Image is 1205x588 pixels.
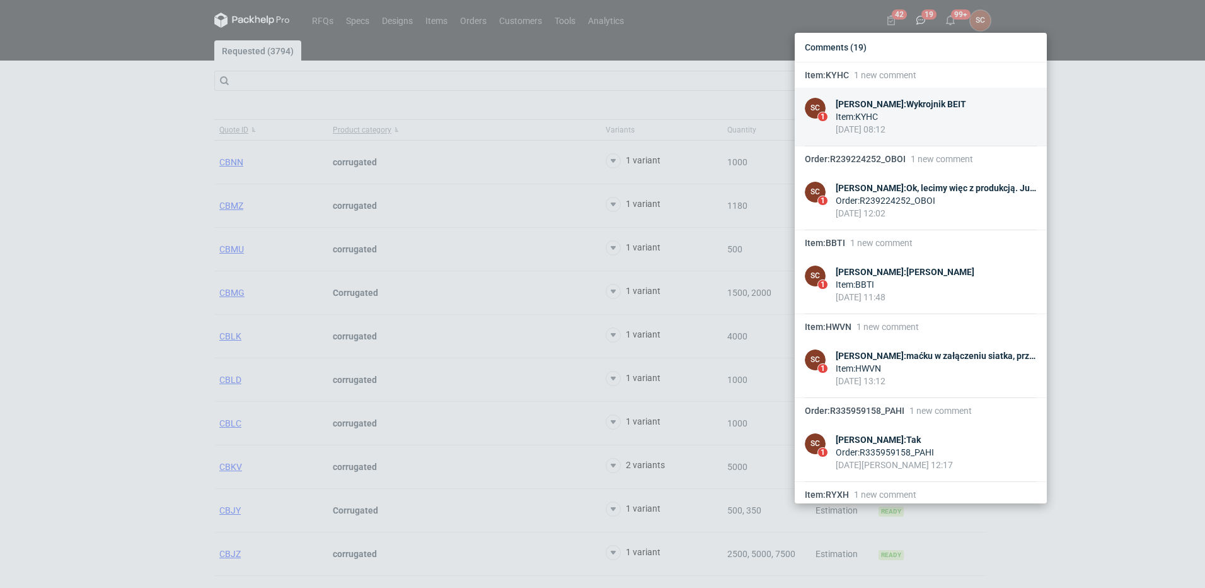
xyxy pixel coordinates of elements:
[854,490,916,500] span: 1 new comment
[800,38,1042,57] div: Comments (19)
[795,62,1047,88] button: Item:KYHC1 new comment
[805,490,849,500] span: Item : RYXH
[805,98,826,119] div: Sylwia Cichórz
[805,266,826,286] div: Sylwia Cichórz
[805,433,826,454] figcaption: SC
[805,266,826,286] figcaption: SC
[805,433,826,454] div: Sylwia Cichórz
[805,238,845,248] span: Item : BBTI
[795,88,1047,146] a: SC1[PERSON_NAME]:Wykrojnik BEITItem:KYHC[DATE] 08:12
[836,350,1037,362] div: [PERSON_NAME] : maćku w załączeniu siatka, przepraszam za tak długi czas. Prośba o weryfikację z ...
[836,291,974,303] div: [DATE] 11:48
[795,256,1047,314] a: SC1[PERSON_NAME]:[PERSON_NAME]Item:BBTI[DATE] 11:48
[856,322,919,332] span: 1 new comment
[795,482,1047,507] button: Item:RYXH1 new comment
[795,314,1047,339] button: Item:HWVN1 new comment
[854,70,916,80] span: 1 new comment
[805,322,851,332] span: Item : HWVN
[836,194,1037,207] div: Order : R239224252_OBOI
[836,362,1037,375] div: Item : HWVN
[795,230,1047,256] button: Item:BBTI1 new comment
[805,182,826,203] figcaption: SC
[836,266,974,278] div: [PERSON_NAME] : [PERSON_NAME]
[805,350,826,370] div: Sylwia Cichórz
[836,207,1037,220] div: [DATE] 12:02
[836,459,953,471] div: [DATE][PERSON_NAME] 12:17
[795,172,1047,230] a: SC1[PERSON_NAME]:Ok, lecimy więc z produkcją. Jutro powinnam zgłosić :-)Order:R239224252_OBOI[DAT...
[836,182,1037,194] div: [PERSON_NAME] : Ok, lecimy więc z produkcją. Jutro powinnam zgłosić :-)
[795,146,1047,172] button: Order:R239224252_OBOI1 new comment
[795,423,1047,482] a: SC1[PERSON_NAME]:TakOrder:R335959158_PAHI[DATE][PERSON_NAME] 12:17
[911,154,973,164] span: 1 new comment
[836,433,953,446] div: [PERSON_NAME] : Tak
[805,70,849,80] span: Item : KYHC
[836,98,966,110] div: [PERSON_NAME] : Wykrojnik BEIT
[836,446,953,459] div: Order : R335959158_PAHI
[836,123,966,136] div: [DATE] 08:12
[850,238,913,248] span: 1 new comment
[805,98,826,119] figcaption: SC
[836,375,1037,387] div: [DATE] 13:12
[909,406,972,416] span: 1 new comment
[836,110,966,123] div: Item : KYHC
[836,278,974,291] div: Item : BBTI
[795,339,1047,398] a: SC1[PERSON_NAME]:maćku w załączeniu siatka, przepraszam za tak długi czas. Prośba o weryfikację z...
[805,406,904,416] span: Order : R335959158_PAHI
[805,350,826,370] figcaption: SC
[805,154,906,164] span: Order : R239224252_OBOI
[795,398,1047,423] button: Order:R335959158_PAHI1 new comment
[805,182,826,203] div: Sylwia Cichórz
